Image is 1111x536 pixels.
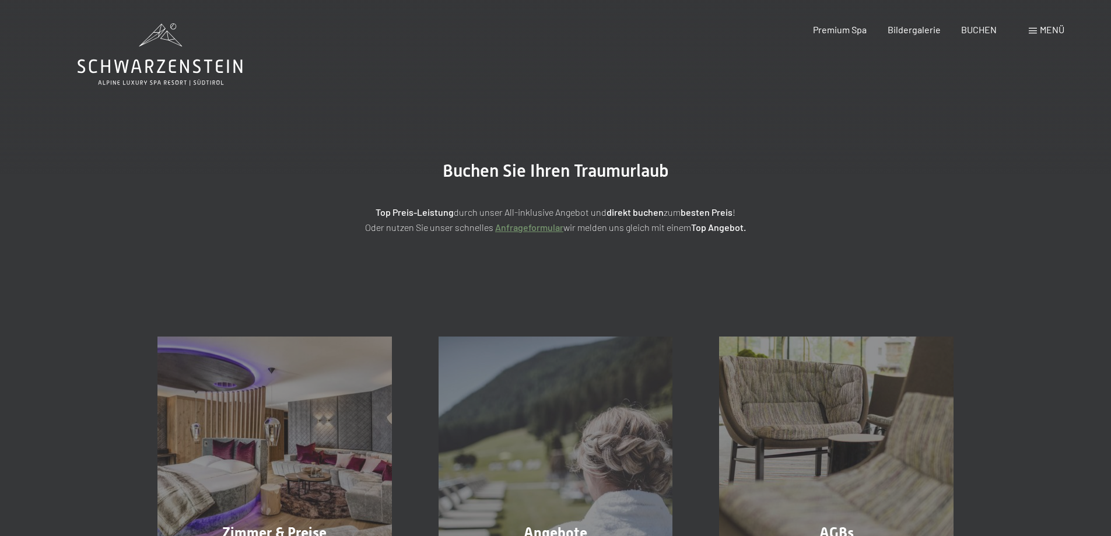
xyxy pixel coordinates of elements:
[1040,24,1064,35] span: Menü
[264,205,847,234] p: durch unser All-inklusive Angebot und zum ! Oder nutzen Sie unser schnelles wir melden uns gleich...
[607,206,664,218] strong: direkt buchen
[443,160,669,181] span: Buchen Sie Ihren Traumurlaub
[495,222,563,233] a: Anfrageformular
[961,24,997,35] a: BUCHEN
[376,206,454,218] strong: Top Preis-Leistung
[813,24,867,35] a: Premium Spa
[888,24,941,35] a: Bildergalerie
[691,222,746,233] strong: Top Angebot.
[681,206,733,218] strong: besten Preis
